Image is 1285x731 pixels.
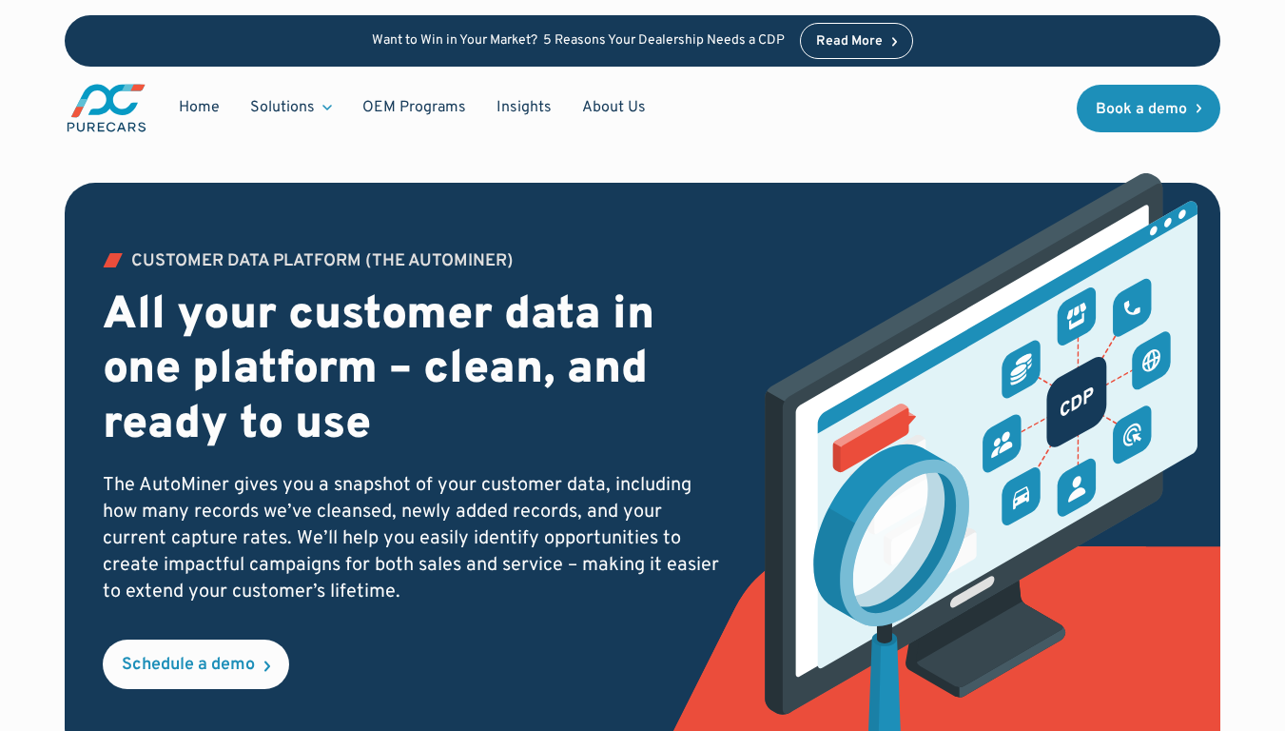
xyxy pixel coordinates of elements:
[65,82,148,134] img: purecars logo
[347,89,481,126] a: OEM Programs
[800,23,914,59] a: Read More
[103,472,719,605] p: The AutoMiner gives you a snapshot of your customer data, including how many records we’ve cleans...
[122,657,255,674] div: Schedule a demo
[235,89,347,126] div: Solutions
[103,640,289,689] a: Schedule a demo
[131,253,514,270] div: Customer Data PLATFORM (The Autominer)
[372,33,785,49] p: Want to Win in Your Market? 5 Reasons Your Dealership Needs a CDP
[65,82,148,134] a: main
[164,89,235,126] a: Home
[1096,102,1187,117] div: Book a demo
[103,289,719,454] h2: All your customer data in one platform – clean, and ready to use
[816,35,883,49] div: Read More
[250,97,315,118] div: Solutions
[1077,85,1221,132] a: Book a demo
[567,89,661,126] a: About Us
[481,89,567,126] a: Insights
